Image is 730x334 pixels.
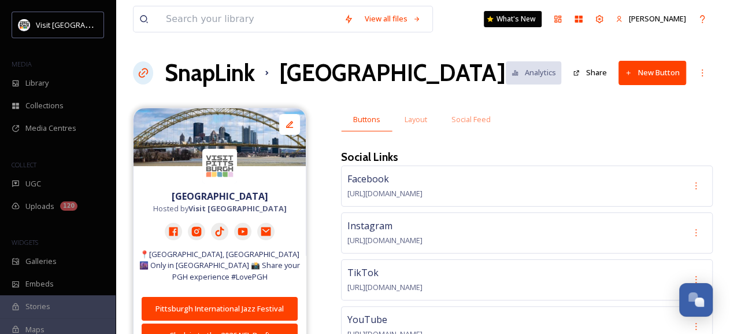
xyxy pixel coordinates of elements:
[25,256,57,267] span: Galleries
[405,114,427,125] span: Layout
[188,203,287,214] strong: Visit [GEOGRAPHIC_DATA]
[142,297,298,321] button: Pittsburgh International Jazz Festival
[484,11,542,27] a: What's New
[25,100,64,111] span: Collections
[12,160,36,169] span: COLLECT
[25,201,54,212] span: Uploads
[165,56,255,90] a: SnapLink
[347,282,423,292] span: [URL][DOMAIN_NAME]
[353,114,380,125] span: Buttons
[25,123,76,134] span: Media Centres
[347,172,389,185] span: Facebook
[279,56,506,90] h1: [GEOGRAPHIC_DATA]
[60,201,77,211] div: 120
[679,283,713,317] button: Open Chat
[506,61,562,84] button: Analytics
[12,60,32,68] span: MEDIA
[347,266,379,279] span: TikTok
[25,278,54,289] span: Embeds
[359,8,427,30] a: View all files
[148,303,291,314] div: Pittsburgh International Jazz Festival
[347,219,392,232] span: Instagram
[610,8,692,30] a: [PERSON_NAME]
[347,313,387,326] span: YouTube
[134,108,306,166] img: ac0349ef-b143-4b3b-8a6b-147128f579c3.jpg
[451,114,491,125] span: Social Feed
[172,190,268,203] strong: [GEOGRAPHIC_DATA]
[25,301,50,312] span: Stories
[153,203,287,214] span: Hosted by
[618,61,686,85] button: New Button
[25,178,41,189] span: UGC
[139,249,300,282] span: 📍[GEOGRAPHIC_DATA], [GEOGRAPHIC_DATA] 🌆 Only in [GEOGRAPHIC_DATA] 📸 Share your PGH experience #Lo...
[12,238,38,247] span: WIDGETS
[347,235,423,245] span: [URL][DOMAIN_NAME]
[347,188,423,199] span: [URL][DOMAIN_NAME]
[506,61,568,84] a: Analytics
[36,19,125,30] span: Visit [GEOGRAPHIC_DATA]
[160,6,338,32] input: Search your library
[18,19,30,31] img: unnamed.jpg
[202,149,237,183] img: unnamed.jpg
[25,78,49,89] span: Library
[341,149,398,166] h3: Social Links
[629,13,686,24] span: [PERSON_NAME]
[567,61,613,84] button: Share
